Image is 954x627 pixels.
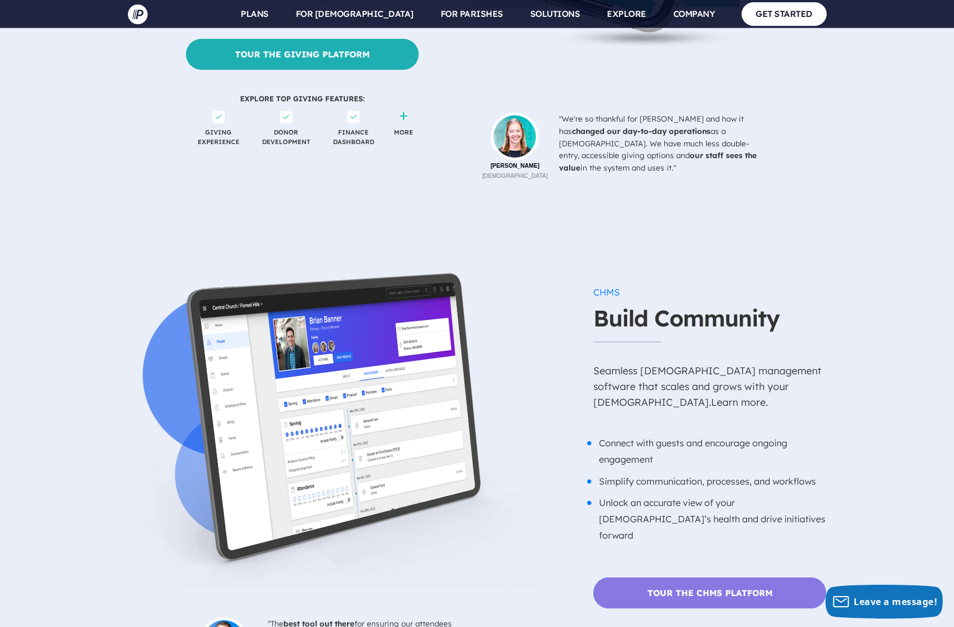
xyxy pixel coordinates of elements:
li: Simplify communication, processes, and workflows [593,468,826,490]
span: FINANCE DASHBOARD [321,111,387,161]
img: profile_kamy-beattie.png [491,113,539,160]
b: [PERSON_NAME] [482,160,548,172]
a: MORE [394,128,413,137]
a: Tour the ChMS Platform [593,577,826,608]
a: Tour the Giving Platform [186,39,419,70]
h3: Build Community [593,303,826,342]
span: EXPLORE TOP GIVING FEATURES: [186,70,419,111]
li: Connect with guests and encourage ongoing engagement [593,429,826,467]
span: GIVING EXPERIENCE [186,111,251,161]
a: GET STARTED [742,2,827,25]
p: [DEMOGRAPHIC_DATA] [482,160,548,180]
b: changed our day-to-day operations [572,126,711,136]
span: Leave a message! [854,595,937,608]
button: Leave a message! [826,585,943,619]
a: Learn more. [711,396,768,408]
div: "We're so thankful for [PERSON_NAME] and how it has as a [DEMOGRAPHIC_DATA]. We have much less do... [559,113,763,174]
p: Seamless [DEMOGRAPHIC_DATA] management software that scales and grows with your [DEMOGRAPHIC_DATA]. [593,351,826,429]
li: Unlock an accurate view of your [DEMOGRAPHIC_DATA]’s health and drive initiatives forward [593,489,826,543]
h6: CHMS [593,281,826,303]
span: DONOR DEVELOPMENT [254,111,319,161]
